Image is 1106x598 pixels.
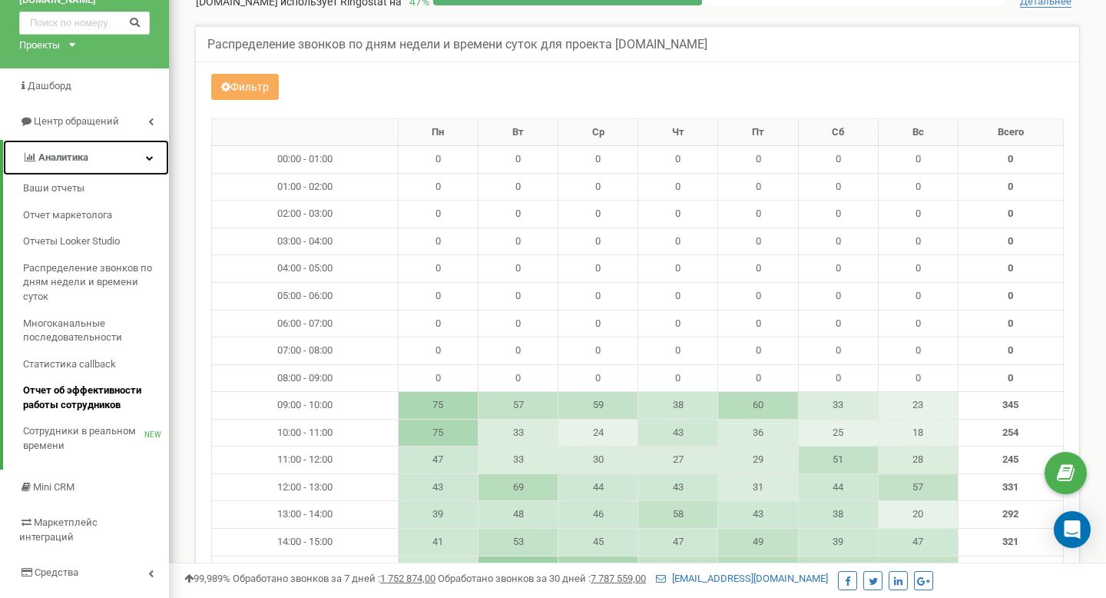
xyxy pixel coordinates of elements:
span: Распределение звонков по дням недели и времени суток [23,261,161,304]
td: 0 [398,228,478,255]
span: Многоканальные последовательности [23,317,161,345]
strong: 331 [1002,481,1018,493]
span: Отчет об эффективности работы сотрудников [23,384,161,412]
td: 09:00 - 10:00 [212,392,399,420]
td: 46 [558,501,638,529]
a: Статистика callback [23,351,169,378]
td: 12:00 - 13:00 [212,473,399,501]
td: 33 [798,392,878,420]
td: 0 [398,364,478,392]
td: 0 [798,228,878,255]
td: 0 [878,282,958,310]
strong: 0 [1008,317,1013,329]
th: Пн [398,118,478,146]
td: 00:00 - 01:00 [212,146,399,174]
td: 43 [398,473,478,501]
td: 20 [878,501,958,529]
td: 75 [558,556,638,583]
th: Сб [798,118,878,146]
u: 1 752 874,00 [380,573,435,584]
td: 0 [478,201,558,228]
td: 36 [718,419,798,447]
span: Центр обращений [34,115,119,127]
td: 0 [478,337,558,365]
a: Отчет об эффективности работы сотрудников [23,377,169,418]
td: 0 [798,173,878,201]
strong: 321 [1002,536,1018,547]
td: 41 [398,529,478,556]
span: Средства [35,566,78,578]
span: Сотрудники в реальном времени [23,424,144,453]
td: 0 [878,146,958,174]
td: 05:00 - 06:00 [212,282,399,310]
a: Распределение звонков по дням недели и времени суток [23,255,169,311]
td: 0 [638,337,718,365]
td: 38 [798,501,878,529]
div: Проекты [19,38,60,53]
td: 0 [638,146,718,174]
td: 0 [558,310,638,337]
td: 57 [878,473,958,501]
strong: 0 [1008,344,1013,356]
td: 58 [638,501,718,529]
td: 0 [718,255,798,283]
td: 0 [718,228,798,255]
strong: 0 [1008,262,1013,274]
td: 0 [478,173,558,201]
strong: 345 [1002,399,1018,410]
td: 43 [638,419,718,447]
td: 0 [478,282,558,310]
h5: Распределение звонков по дням недели и времени суток для проекта [DOMAIN_NAME] [207,38,707,51]
td: 0 [638,201,718,228]
td: 11:00 - 12:00 [212,447,399,474]
td: 0 [638,282,718,310]
td: 0 [718,337,798,365]
td: 53 [478,529,558,556]
td: 0 [478,228,558,255]
u: 7 787 559,00 [591,573,646,584]
td: 58 [638,556,718,583]
td: 0 [718,201,798,228]
td: 51 [798,447,878,474]
td: 28 [878,447,958,474]
a: Отчет маркетолога [23,202,169,229]
td: 0 [798,255,878,283]
td: 0 [398,310,478,337]
td: 75 [398,419,478,447]
td: 0 [398,255,478,283]
strong: 0 [1008,153,1013,164]
td: 31 [718,473,798,501]
td: 0 [478,146,558,174]
td: 0 [558,146,638,174]
input: Поиск по номеру [19,12,150,35]
td: 0 [878,255,958,283]
td: 70 [718,556,798,583]
td: 0 [398,337,478,365]
td: 47 [638,529,718,556]
div: Open Intercom Messenger [1054,511,1091,548]
td: 23 [878,392,958,420]
span: Аналитика [38,151,88,163]
a: Аналитика [3,140,169,176]
td: 14:00 - 15:00 [212,529,399,556]
a: Отчеты Looker Studio [23,228,169,255]
td: 0 [638,255,718,283]
td: 33 [478,419,558,447]
td: 88 [478,556,558,583]
td: 0 [798,282,878,310]
td: 0 [558,337,638,365]
span: Mini CRM [33,481,75,493]
td: 0 [878,364,958,392]
td: 08:00 - 09:00 [212,364,399,392]
strong: 292 [1002,508,1018,520]
td: 0 [638,228,718,255]
td: 75 [398,392,478,420]
span: Маркетплейс интеграций [19,517,98,543]
td: 25 [798,419,878,447]
span: Отчет маркетолога [23,208,112,223]
td: 0 [878,310,958,337]
td: 0 [558,255,638,283]
td: 0 [718,146,798,174]
td: 33 [478,447,558,474]
td: 0 [398,173,478,201]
